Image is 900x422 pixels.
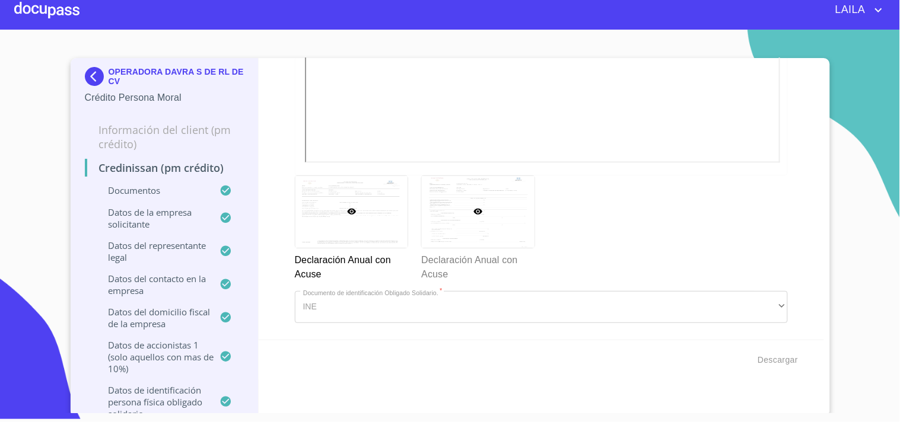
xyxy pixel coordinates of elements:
[85,306,220,330] p: Datos del domicilio fiscal de la empresa
[421,248,534,282] p: Declaración Anual con Acuse
[85,184,220,196] p: Documentos
[85,384,220,420] p: Datos de Identificación Persona Física Obligado Solidario
[85,339,220,375] p: Datos de accionistas 1 (solo aquellos con mas de 10%)
[85,67,244,91] div: OPERADORA DAVRA S DE RL DE CV
[85,67,109,86] img: Docupass spot blue
[85,91,244,105] p: Crédito Persona Moral
[85,239,220,263] p: Datos del representante legal
[826,1,872,20] span: LAILA
[753,349,803,371] button: Descargar
[295,291,788,323] div: INE
[85,273,220,296] p: Datos del contacto en la empresa
[85,206,220,230] p: Datos de la empresa solicitante
[109,67,244,86] p: OPERADORA DAVRA S DE RL DE CV
[826,1,886,20] button: account of current user
[758,353,798,367] span: Descargar
[85,161,244,175] p: Credinissan (PM crédito)
[295,248,408,282] p: Declaración Anual con Acuse
[85,123,244,151] p: Información del Client (PM crédito)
